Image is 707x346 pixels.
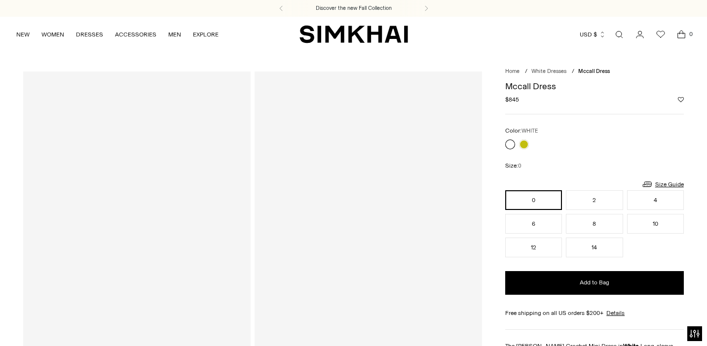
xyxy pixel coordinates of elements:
[521,128,538,134] span: WHITE
[505,95,519,104] span: $845
[627,214,684,234] button: 10
[609,25,629,44] a: Open search modal
[505,238,562,257] button: 12
[566,190,623,210] button: 2
[505,161,521,171] label: Size:
[505,68,520,74] a: Home
[505,214,562,234] button: 6
[505,309,684,317] div: Free shipping on all US orders $200+
[168,24,181,45] a: MEN
[580,24,606,45] button: USD $
[578,68,610,74] span: Mccall Dress
[505,126,538,136] label: Color:
[630,25,650,44] a: Go to the account page
[76,24,103,45] a: DRESSES
[531,68,566,74] a: White Dresses
[678,97,684,103] button: Add to Wishlist
[518,163,521,169] span: 0
[566,238,623,257] button: 14
[505,190,562,210] button: 0
[505,68,684,76] nav: breadcrumbs
[627,190,684,210] button: 4
[606,309,625,317] a: Details
[16,24,30,45] a: NEW
[41,24,64,45] a: WOMEN
[566,214,623,234] button: 8
[316,4,392,12] a: Discover the new Fall Collection
[193,24,219,45] a: EXPLORE
[572,68,574,76] div: /
[580,278,609,287] span: Add to Bag
[115,24,156,45] a: ACCESSORIES
[299,25,408,44] a: SIMKHAI
[651,25,670,44] a: Wishlist
[686,30,695,38] span: 0
[671,25,691,44] a: Open cart modal
[525,68,527,76] div: /
[641,178,684,190] a: Size Guide
[505,271,684,295] button: Add to Bag
[505,82,684,91] h1: Mccall Dress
